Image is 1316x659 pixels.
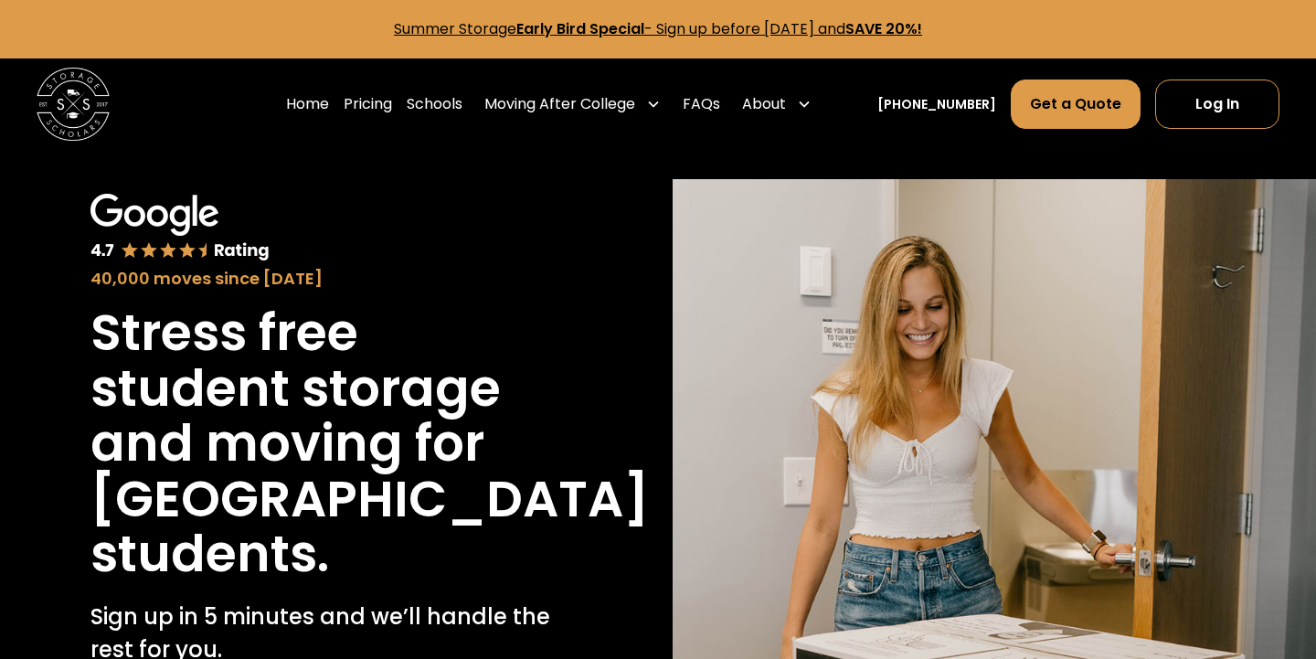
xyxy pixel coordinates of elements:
a: Get a Quote [1011,80,1141,129]
div: About [742,93,786,115]
h1: Stress free student storage and moving for [90,305,554,472]
a: Log In [1155,80,1279,129]
a: Schools [407,79,462,130]
a: FAQs [683,79,720,130]
div: Moving After College [484,93,635,115]
div: 40,000 moves since [DATE] [90,266,554,291]
a: Home [286,79,329,130]
img: Google 4.7 star rating [90,194,270,262]
div: Moving After College [477,79,668,130]
a: [PHONE_NUMBER] [877,95,996,114]
strong: SAVE 20%! [845,18,922,39]
strong: Early Bird Special [516,18,644,39]
a: Pricing [344,79,392,130]
img: Storage Scholars main logo [37,68,110,141]
div: About [735,79,819,130]
h1: students. [90,526,329,582]
h1: [GEOGRAPHIC_DATA] [90,472,649,527]
a: Summer StorageEarly Bird Special- Sign up before [DATE] andSAVE 20%! [394,18,922,39]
